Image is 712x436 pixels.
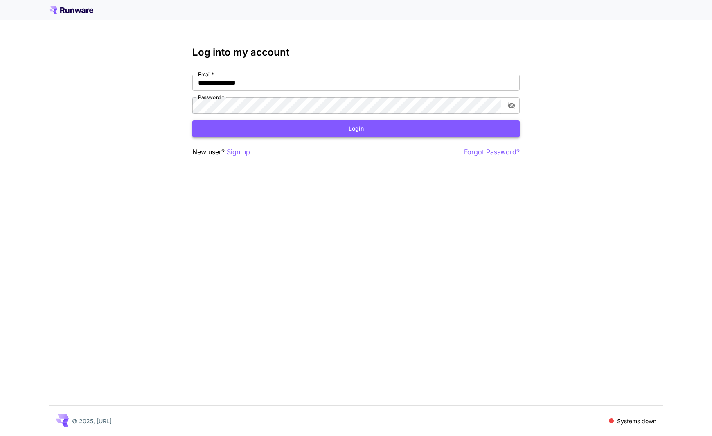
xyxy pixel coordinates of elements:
[192,120,520,137] button: Login
[198,71,214,78] label: Email
[227,147,250,157] button: Sign up
[464,147,520,157] button: Forgot Password?
[617,417,656,425] p: Systems down
[192,147,250,157] p: New user?
[192,47,520,58] h3: Log into my account
[72,417,112,425] p: © 2025, [URL]
[198,94,224,101] label: Password
[504,98,519,113] button: toggle password visibility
